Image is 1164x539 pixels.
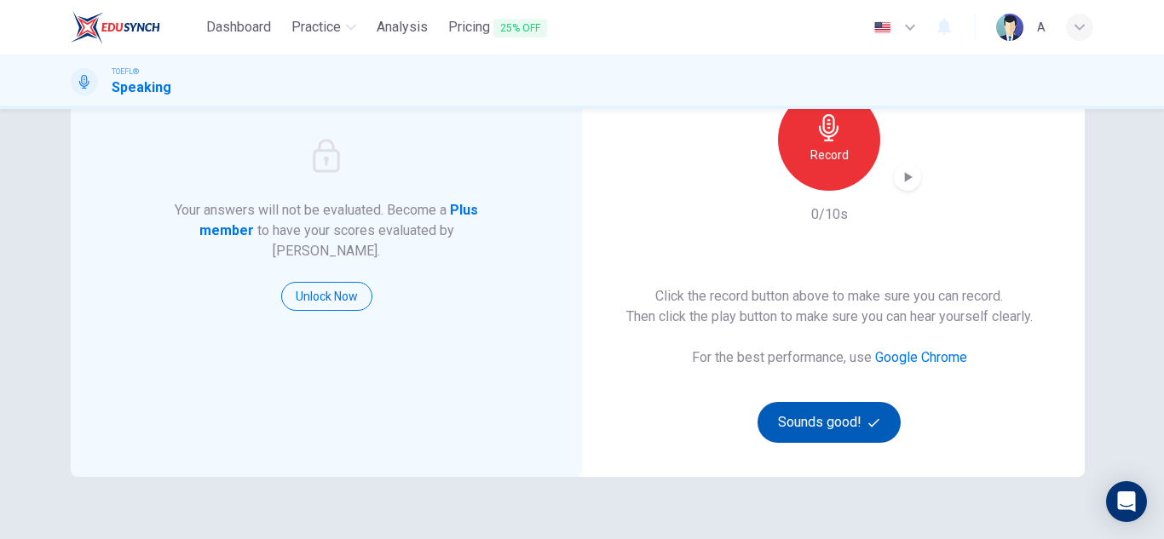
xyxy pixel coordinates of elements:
[112,66,139,77] span: TOEFL®
[285,12,363,43] button: Practice
[71,10,160,44] img: EduSynch logo
[71,10,199,44] a: EduSynch logo
[377,17,428,37] span: Analysis
[199,12,278,43] button: Dashboard
[493,19,547,37] span: 25% OFF
[441,12,554,43] button: Pricing25% OFF
[778,89,880,191] button: Record
[810,145,849,165] h6: Record
[291,17,341,37] span: Practice
[1037,17,1046,37] div: A
[206,17,271,37] span: Dashboard
[875,349,967,365] a: Google Chrome
[448,17,547,38] span: Pricing
[872,21,893,34] img: en
[758,402,901,443] button: Sounds good!
[112,77,171,98] h1: Speaking
[173,200,481,261] h6: Your answers will not be evaluated. Become a to have your scores evaluated by [PERSON_NAME].
[692,347,967,368] h6: For the best performance, use
[626,286,1033,327] h6: Click the record button above to make sure you can record. Then click the play button to make sur...
[996,14,1023,41] img: Profile picture
[281,282,372,311] button: Unlock Now
[811,204,848,225] h6: 0/10s
[1106,481,1147,522] div: Open Intercom Messenger
[370,12,435,43] button: Analysis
